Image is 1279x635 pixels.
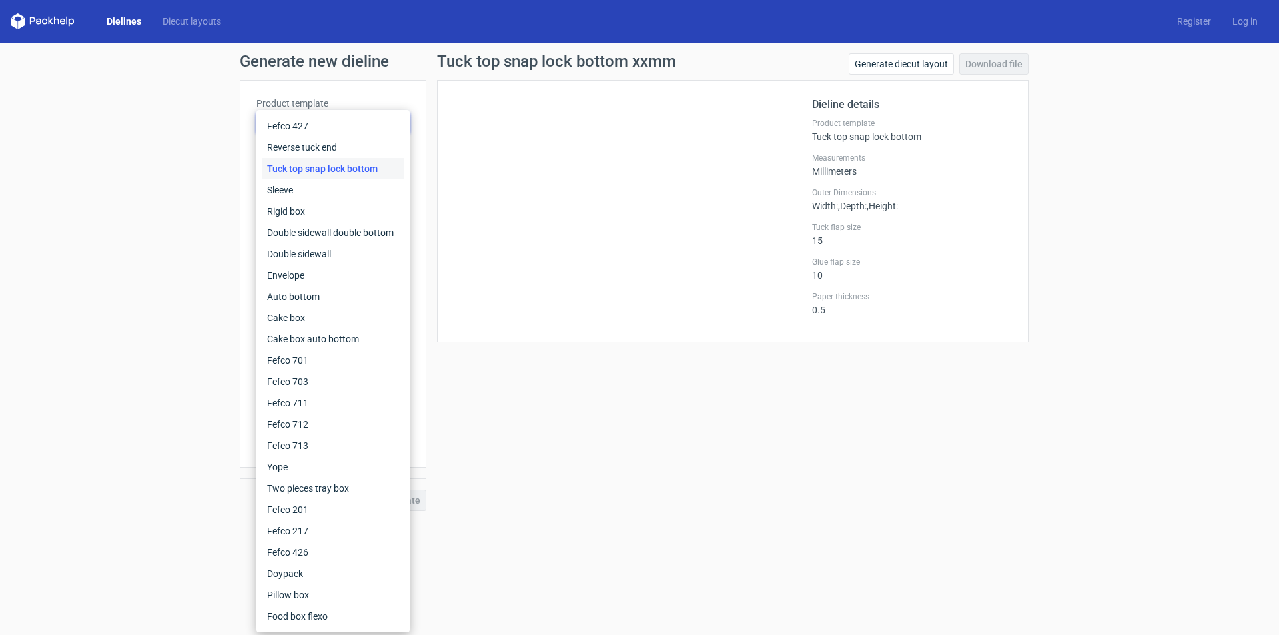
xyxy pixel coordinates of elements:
[262,456,404,478] div: Yope
[262,222,404,243] div: Double sidewall double bottom
[262,435,404,456] div: Fefco 713
[262,243,404,265] div: Double sidewall
[1222,15,1268,28] a: Log in
[812,257,1012,267] label: Glue flap size
[262,350,404,371] div: Fefco 701
[152,15,232,28] a: Diecut layouts
[812,118,1012,142] div: Tuck top snap lock bottom
[262,499,404,520] div: Fefco 201
[262,414,404,435] div: Fefco 712
[812,187,1012,198] label: Outer Dimensions
[812,257,1012,281] div: 10
[437,53,676,69] h1: Tuck top snap lock bottom xxmm
[262,307,404,328] div: Cake box
[96,15,152,28] a: Dielines
[812,222,1012,246] div: 15
[1166,15,1222,28] a: Register
[262,371,404,392] div: Fefco 703
[240,53,1039,69] h1: Generate new dieline
[262,392,404,414] div: Fefco 711
[812,153,1012,177] div: Millimeters
[262,520,404,542] div: Fefco 217
[262,158,404,179] div: Tuck top snap lock bottom
[262,328,404,350] div: Cake box auto bottom
[262,606,404,627] div: Food box flexo
[812,153,1012,163] label: Measurements
[262,563,404,584] div: Doypack
[812,222,1012,233] label: Tuck flap size
[849,53,954,75] a: Generate diecut layout
[812,201,838,211] span: Width :
[262,286,404,307] div: Auto bottom
[262,137,404,158] div: Reverse tuck end
[812,97,1012,113] h2: Dieline details
[262,201,404,222] div: Rigid box
[262,179,404,201] div: Sleeve
[262,115,404,137] div: Fefco 427
[262,478,404,499] div: Two pieces tray box
[262,265,404,286] div: Envelope
[256,97,410,110] label: Product template
[812,291,1012,302] label: Paper thickness
[838,201,867,211] span: , Depth :
[262,584,404,606] div: Pillow box
[262,542,404,563] div: Fefco 426
[867,201,898,211] span: , Height :
[812,291,1012,315] div: 0.5
[812,118,1012,129] label: Product template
